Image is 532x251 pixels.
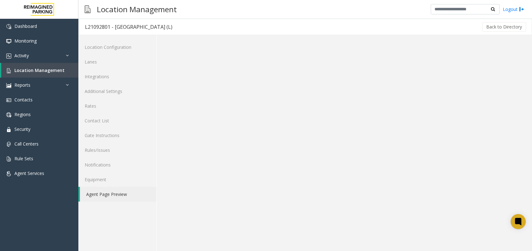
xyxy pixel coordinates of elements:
[6,98,11,103] img: 'icon'
[78,143,156,157] a: Rules/Issues
[14,141,39,147] span: Call Centers
[6,24,11,29] img: 'icon'
[14,38,37,44] span: Monitoring
[85,23,172,31] div: L21092801 - [GEOGRAPHIC_DATA] (L)
[14,82,30,88] span: Reports
[78,99,156,113] a: Rates
[14,170,44,176] span: Agent Services
[14,97,33,103] span: Contacts
[482,22,526,32] button: Back to Directory
[6,127,11,132] img: 'icon'
[78,157,156,172] a: Notifications
[78,84,156,99] a: Additional Settings
[6,112,11,117] img: 'icon'
[6,68,11,73] img: 'icon'
[14,126,30,132] span: Security
[14,23,37,29] span: Dashboard
[78,40,156,54] a: Location Configuration
[78,69,156,84] a: Integrations
[1,63,78,78] a: Location Management
[6,142,11,147] img: 'icon'
[78,128,156,143] a: Gate Instructions
[6,171,11,176] img: 'icon'
[14,67,65,73] span: Location Management
[6,39,11,44] img: 'icon'
[503,6,524,13] a: Logout
[6,156,11,161] img: 'icon'
[94,2,180,17] h3: Location Management
[519,6,524,13] img: logout
[78,172,156,187] a: Equipment
[78,54,156,69] a: Lanes
[14,156,33,161] span: Rule Sets
[78,113,156,128] a: Contact List
[6,83,11,88] img: 'icon'
[6,54,11,59] img: 'icon'
[85,2,91,17] img: pageIcon
[14,111,31,117] span: Regions
[80,187,156,202] a: Agent Page Preview
[14,53,29,59] span: Activity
